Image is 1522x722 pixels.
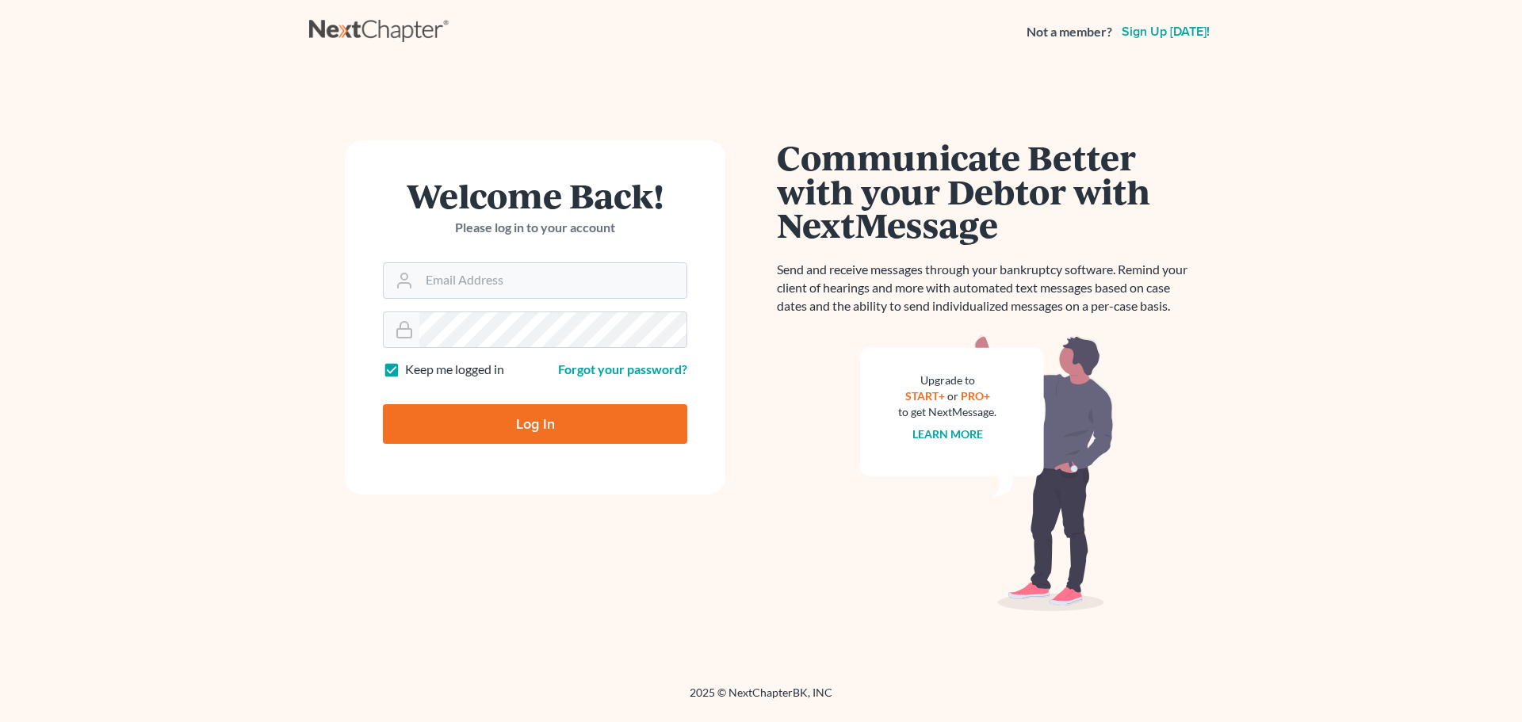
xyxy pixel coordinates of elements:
[898,372,996,388] div: Upgrade to
[309,685,1213,713] div: 2025 © NextChapterBK, INC
[961,389,990,403] a: PRO+
[405,361,504,379] label: Keep me logged in
[898,404,996,420] div: to get NextMessage.
[777,140,1197,242] h1: Communicate Better with your Debtor with NextMessage
[777,261,1197,315] p: Send and receive messages through your bankruptcy software. Remind your client of hearings and mo...
[1119,25,1213,38] a: Sign up [DATE]!
[419,263,686,298] input: Email Address
[905,389,945,403] a: START+
[383,178,687,212] h1: Welcome Back!
[912,427,983,441] a: Learn more
[1027,23,1112,41] strong: Not a member?
[558,361,687,376] a: Forgot your password?
[947,389,958,403] span: or
[860,334,1114,612] img: nextmessage_bg-59042aed3d76b12b5cd301f8e5b87938c9018125f34e5fa2b7a6b67550977c72.svg
[383,219,687,237] p: Please log in to your account
[383,404,687,444] input: Log In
